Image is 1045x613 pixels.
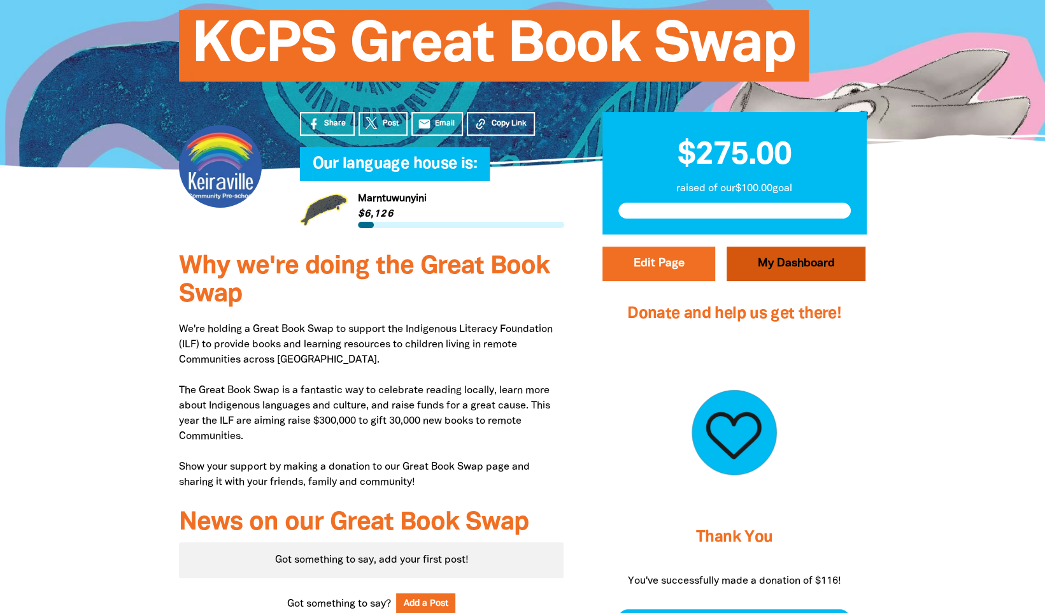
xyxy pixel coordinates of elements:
[627,306,841,321] span: Donate and help us get there!
[300,112,355,136] a: Share
[727,247,865,281] a: My Dashboard
[179,255,550,306] span: Why we're doing the Great Book Swap
[418,117,431,131] i: email
[618,181,851,196] p: raised of our $100.00 goal
[359,112,408,136] a: Post
[313,157,477,181] span: Our language house is:
[383,118,399,129] span: Post
[602,247,715,281] button: Edit Page
[411,112,464,136] a: emailEmail
[192,20,796,82] span: KCPS Great Book Swap
[287,596,391,612] span: Got something to say?
[618,512,850,563] h3: Thank You
[300,168,564,176] h6: My Team
[179,509,564,537] h3: News on our Great Book Swap
[435,118,454,129] span: Email
[678,141,791,170] span: $275.00
[491,118,526,129] span: Copy Link
[324,118,346,129] span: Share
[179,542,564,578] div: Got something to say, add your first post!
[179,542,564,578] div: Paginated content
[467,112,535,136] button: Copy Link
[618,573,850,589] p: You've successfully made a donation of $116!
[179,322,564,490] p: We're holding a Great Book Swap to support the Indigenous Literacy Foundation (ILF) to provide bo...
